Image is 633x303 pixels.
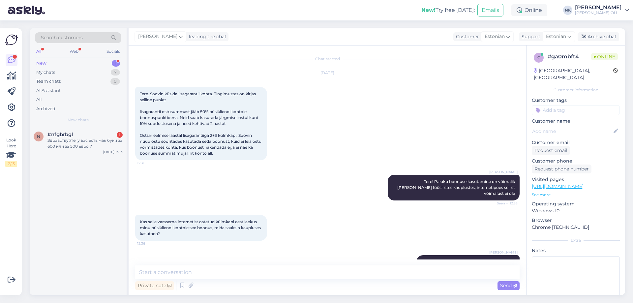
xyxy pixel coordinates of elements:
div: Archived [36,106,55,112]
div: 0 [110,78,120,85]
div: Archive chat [578,32,619,41]
div: AI Assistant [36,87,61,94]
span: [PERSON_NAME] [489,250,518,255]
span: Search customers [41,34,83,41]
div: My chats [36,69,55,76]
div: Customer information [532,87,620,93]
div: New [36,60,46,67]
span: Tere! Paraku boonuse kasutamine on võimalik [PERSON_NAME] füüsilistes kauplustes, internetipoes s... [397,179,516,196]
p: Customer phone [532,158,620,165]
div: leading the chat [186,33,226,40]
div: Web [68,47,80,56]
p: Browser [532,217,620,224]
span: Tere. Soovin küsida lisagarantii kohta. Tingimustes on kirjas selline punkt: lisagarantii ostusum... [140,91,262,156]
span: [PERSON_NAME] [138,33,177,40]
div: Support [519,33,540,40]
div: NK [563,6,572,15]
a: [PERSON_NAME][PERSON_NAME] OÜ [575,5,629,15]
div: All [36,96,42,103]
span: g [537,55,540,60]
span: #nfgbrbgl [47,132,73,137]
span: Kas selle varasema internetist ostetud külmkapi eest laekus minu püsikliendi kontole see boonus, ... [140,219,262,236]
span: 12:31 [137,161,162,166]
a: [URL][DOMAIN_NAME] [532,183,584,189]
img: Askly Logo [5,34,18,46]
p: Operating system [532,200,620,207]
div: Try free [DATE]: [421,6,475,14]
div: [DATE] [135,70,520,76]
div: 1 [117,132,123,138]
div: Здравствуйте, у вас есть мак буки за 600 или за 500 евро ? [47,137,123,149]
p: Chrome [TECHNICAL_ID] [532,224,620,231]
div: 2 / 3 [5,161,17,167]
span: Send [500,283,517,288]
p: Windows 10 [532,207,620,214]
div: [GEOGRAPHIC_DATA], [GEOGRAPHIC_DATA] [534,67,613,81]
b: New! [421,7,436,13]
div: All [35,47,43,56]
span: Online [591,53,618,60]
div: Socials [105,47,121,56]
div: Customer [453,33,479,40]
p: Notes [532,247,620,254]
div: Extra [532,237,620,243]
div: Look Here [5,137,17,167]
span: [PERSON_NAME] [489,169,518,174]
div: # ga0mbft4 [548,53,591,61]
p: See more ... [532,192,620,198]
div: Request email [532,146,570,155]
div: [DATE] 13:13 [103,149,123,154]
input: Add a tag [532,105,620,115]
div: 1 [112,60,120,67]
input: Add name [532,128,612,135]
span: n [37,134,40,139]
span: Estonian [546,33,566,40]
span: Estonian [485,33,505,40]
div: Chat started [135,56,520,62]
div: Team chats [36,78,61,85]
span: New chats [68,117,89,123]
div: Private note [135,281,174,290]
span: 12:36 [137,241,162,246]
p: Visited pages [532,176,620,183]
div: Online [511,4,547,16]
div: Request phone number [532,165,591,173]
p: Customer name [532,118,620,125]
div: [PERSON_NAME] OÜ [575,10,622,15]
span: Seen ✓ 12:33 [493,201,518,206]
p: Customer email [532,139,620,146]
div: 7 [111,69,120,76]
p: Customer tags [532,97,620,104]
button: Emails [477,4,503,16]
div: [PERSON_NAME] [575,5,622,10]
